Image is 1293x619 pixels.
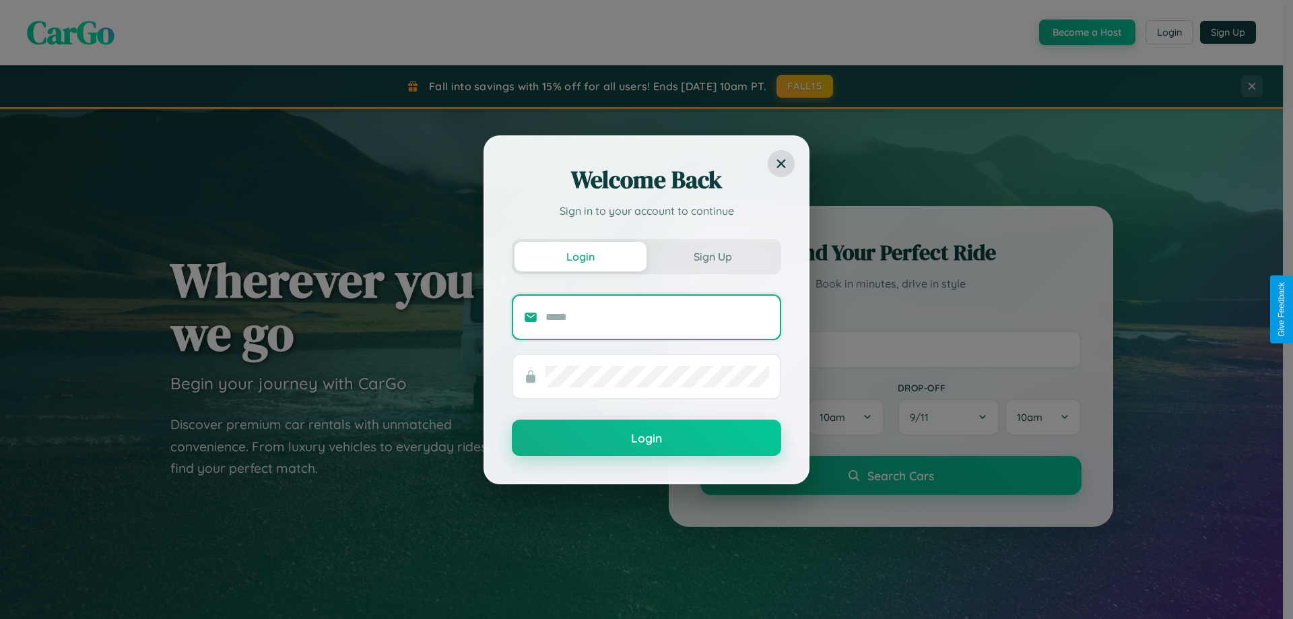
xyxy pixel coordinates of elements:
[512,420,781,456] button: Login
[646,242,778,271] button: Sign Up
[1277,282,1286,337] div: Give Feedback
[512,203,781,219] p: Sign in to your account to continue
[515,242,646,271] button: Login
[512,164,781,196] h2: Welcome Back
